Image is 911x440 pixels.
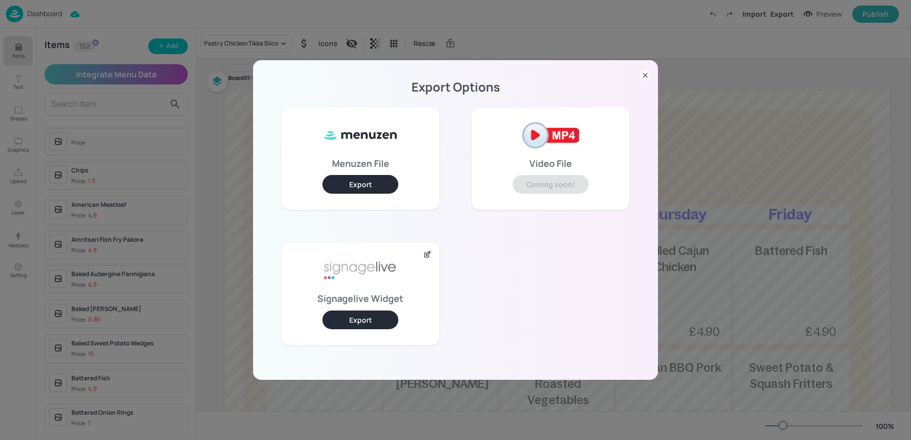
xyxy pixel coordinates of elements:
[322,115,398,156] img: ml8WC8f0XxQ8HKVnnVUe7f5Gv1vbApsJzyFa2MjOoB8SUy3kBkfteYo5TIAmtfcjWXsj8oHYkuYqrJRUn+qckOrNdzmSzIzkA...
[513,115,589,156] img: mp4-2af2121e.png
[322,311,398,329] button: Export
[332,160,389,167] p: Menuzen File
[322,250,398,291] img: signage-live-aafa7296.png
[529,160,572,167] p: Video File
[322,175,398,194] button: Export
[265,83,646,91] p: Export Options
[317,295,403,302] p: Signagelive Widget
